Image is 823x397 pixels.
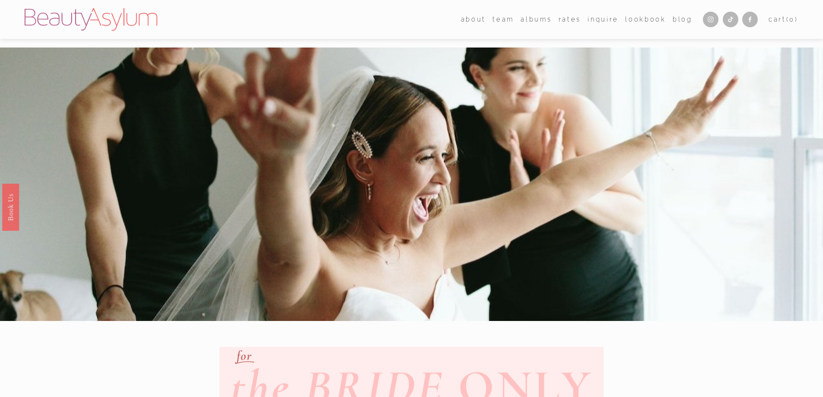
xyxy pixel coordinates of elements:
a: folder dropdown [493,13,514,25]
a: albums [521,13,552,25]
a: Instagram [703,12,718,27]
em: for [237,348,252,364]
a: 0 items in cart [769,14,798,25]
span: about [461,14,486,25]
span: ( ) [786,16,798,23]
a: Lookbook [625,13,666,25]
a: Book Us [2,183,19,230]
a: Inquire [588,13,619,25]
span: team [493,14,514,25]
span: 0 [789,16,795,23]
a: TikTok [723,12,738,27]
a: Facebook [742,12,758,27]
a: folder dropdown [461,13,486,25]
img: Beauty Asylum | Bridal Hair &amp; Makeup Charlotte &amp; Atlanta [25,8,157,31]
a: Rates [559,13,581,25]
a: Blog [673,13,693,25]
